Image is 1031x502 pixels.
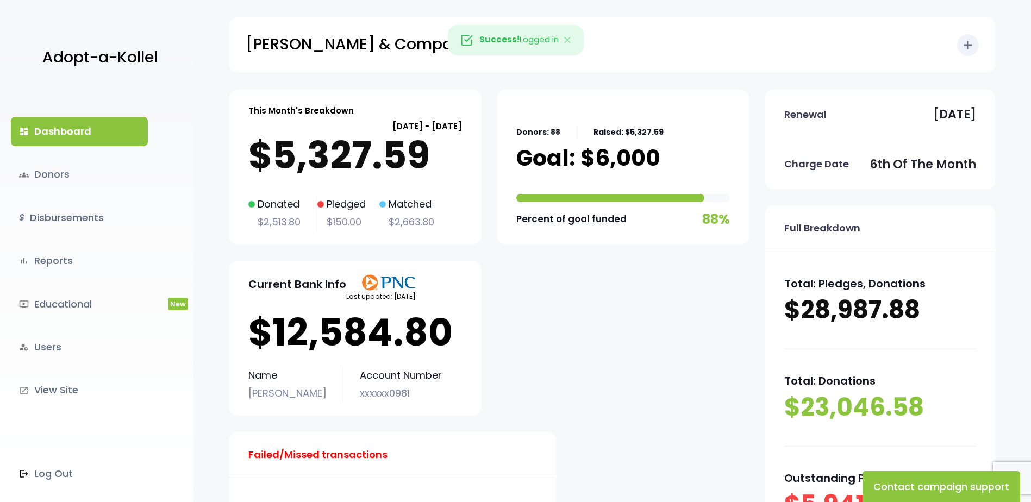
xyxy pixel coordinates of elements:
p: Pledged [317,196,366,213]
button: add [957,34,979,56]
p: Raised: $5,327.59 [593,125,664,139]
a: groupsDonors [11,160,148,189]
strong: Success! [479,34,520,45]
a: manage_accountsUsers [11,332,148,362]
p: Full Breakdown [784,219,860,237]
p: Charge Date [784,155,849,173]
span: groups [19,170,29,180]
i: add [961,39,974,52]
a: Adopt-a-Kollel [37,32,158,84]
p: $28,987.88 [784,293,976,327]
p: Last updated: [DATE] [346,291,416,303]
a: dashboardDashboard [11,117,148,146]
p: $150.00 [317,214,366,231]
p: Current Bank Info [248,274,346,294]
p: Matched [379,196,434,213]
p: Account Number [360,367,442,384]
a: bar_chartReports [11,246,148,275]
p: Name [248,367,327,384]
a: Log Out [11,459,148,488]
p: 88% [702,208,730,231]
p: $2,663.80 [379,214,434,231]
p: Adopt-a-Kollel [42,44,158,71]
a: ondemand_videoEducationalNew [11,290,148,319]
img: PNClogo.svg [361,274,416,291]
i: ondemand_video [19,299,29,309]
a: launchView Site [11,375,148,405]
div: Logged in [447,25,584,55]
i: bar_chart [19,256,29,266]
p: [PERSON_NAME] [248,385,327,402]
p: xxxxxx0981 [360,385,442,402]
i: manage_accounts [19,342,29,352]
p: Total: Donations [784,371,976,391]
span: New [168,298,188,310]
p: Donated [248,196,301,213]
i: launch [19,386,29,396]
p: $5,327.59 [248,134,462,177]
p: $23,046.58 [784,391,976,424]
button: Close [552,26,584,55]
p: [DATE] - [DATE] [248,119,462,134]
p: Total: Pledges, Donations [784,274,976,293]
p: $2,513.80 [248,214,301,231]
button: Contact campaign support [863,471,1020,502]
p: Donors: 88 [516,125,560,139]
p: Outstanding Pledges [784,468,976,488]
i: $ [19,210,24,226]
i: dashboard [19,127,29,136]
p: Percent of goal funded [516,211,627,228]
p: [PERSON_NAME] & Company [246,31,471,58]
a: $Disbursements [11,203,148,233]
p: $12,584.80 [248,311,462,354]
p: Renewal [784,106,827,123]
p: 6th of the month [870,154,976,175]
p: Failed/Missed transactions [248,446,388,463]
p: This Month's Breakdown [248,103,354,118]
p: Goal: $6,000 [516,145,660,172]
p: [DATE] [933,104,976,125]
